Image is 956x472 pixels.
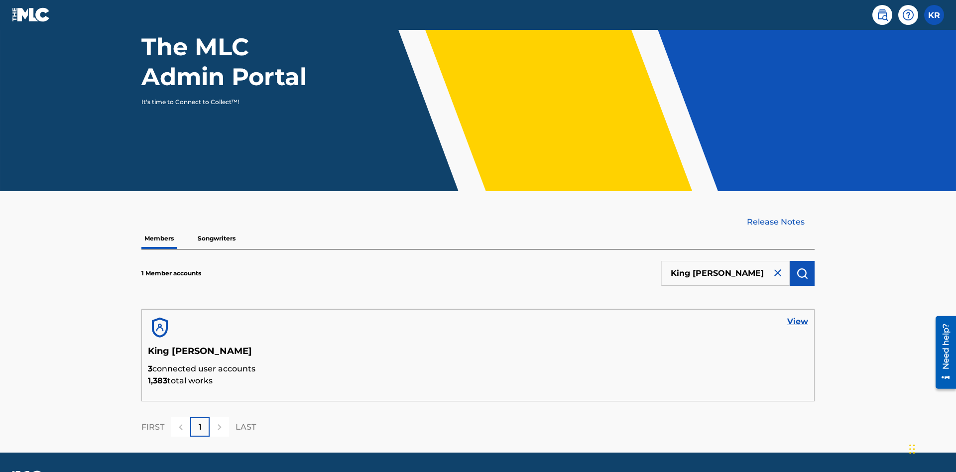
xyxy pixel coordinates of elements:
[787,316,808,328] a: View
[199,421,202,433] p: 1
[148,316,172,340] img: account
[928,312,956,394] iframe: Resource Center
[906,424,956,472] iframe: Chat Widget
[796,267,808,279] img: Search Works
[909,434,915,464] div: Drag
[772,267,784,279] img: close
[747,216,815,228] a: Release Notes
[148,375,808,387] p: total works
[661,261,790,286] input: Search Members
[141,421,164,433] p: FIRST
[872,5,892,25] a: Public Search
[148,376,167,385] span: 1,383
[195,228,239,249] p: Songwriters
[876,9,888,21] img: search
[12,7,50,22] img: MLC Logo
[141,98,314,107] p: It's time to Connect to Collect™!
[148,346,808,363] h5: King [PERSON_NAME]
[902,9,914,21] img: help
[236,421,256,433] p: LAST
[898,5,918,25] div: Help
[148,364,152,373] span: 3
[924,5,944,25] div: User Menu
[141,2,328,92] h1: Welcome to The MLC Admin Portal
[148,363,808,375] p: connected user accounts
[141,269,201,278] p: 1 Member accounts
[141,228,177,249] p: Members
